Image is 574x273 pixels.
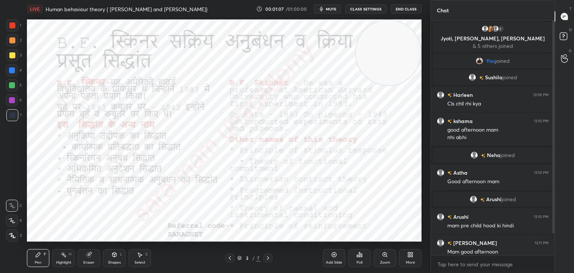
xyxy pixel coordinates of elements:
[437,213,444,221] img: default.png
[314,4,341,13] button: mute
[6,94,22,106] div: 6
[27,4,43,13] div: LIVE
[503,74,517,80] span: joined
[256,255,260,261] div: 7
[452,213,469,221] h6: Arushi
[6,230,22,242] div: Z
[480,198,485,202] img: no-rating-badge.077c3623.svg
[486,58,495,64] span: You
[534,171,549,175] div: 12:10 PM
[120,252,122,256] div: L
[535,241,549,245] div: 12:11 PM
[35,261,41,264] div: Pen
[437,169,444,177] img: default.png
[500,152,515,158] span: joined
[6,79,22,91] div: 5
[447,100,549,108] div: Cls chll rhi kya
[492,25,499,33] img: default.png
[437,91,444,99] img: default.png
[447,178,549,185] div: Good afternoon mam
[447,248,549,256] div: Mam good afternoon
[431,0,455,20] p: Chat
[569,27,572,33] p: D
[569,48,572,53] p: G
[533,93,549,97] div: 12:09 PM
[452,117,473,125] h6: kshama
[570,6,572,12] p: T
[452,239,497,247] h6: [PERSON_NAME]
[6,109,22,121] div: 7
[470,196,477,203] img: default.png
[479,76,484,80] img: no-rating-badge.077c3623.svg
[69,252,71,256] div: H
[6,64,22,76] div: 4
[502,196,516,202] span: joined
[406,261,415,264] div: More
[534,215,549,219] div: 12:10 PM
[437,36,548,42] p: Jyoti, [PERSON_NAME], [PERSON_NAME]
[46,6,208,13] h4: Human behaviour theory { [PERSON_NAME] and [PERSON_NAME]}
[447,93,452,97] img: no-rating-badge.077c3623.svg
[447,222,549,230] div: mam pre child hood ki hindi
[326,261,342,264] div: Add Slide
[44,252,46,256] div: P
[135,261,145,264] div: Select
[447,119,452,123] img: no-rating-badge.077c3623.svg
[437,43,548,49] p: & 5 others joined
[145,252,148,256] div: S
[437,117,444,125] img: default.png
[497,25,504,33] div: 5
[326,6,336,12] span: mute
[495,58,510,64] span: joined
[486,196,502,202] span: Arushi
[447,126,549,134] div: good afternoon mam
[485,74,503,80] span: Sushila
[476,57,483,65] img: ac1245674e8d465aac1aa0ff8abd4772.jpg
[252,256,254,260] div: /
[83,261,95,264] div: Eraser
[6,34,22,46] div: 2
[391,4,422,13] button: End Class
[243,256,251,260] div: 3
[437,239,444,247] img: default.png
[56,261,71,264] div: Highlight
[6,215,22,227] div: X
[469,74,476,81] img: default.png
[470,151,478,159] img: default.png
[380,261,390,264] div: Zoom
[452,169,467,177] h6: Astha
[431,21,555,255] div: grid
[487,152,500,158] span: Neha
[108,261,121,264] div: Shapes
[487,25,494,33] img: 3
[357,261,362,264] div: Poll
[6,49,22,61] div: 3
[447,241,452,245] img: no-rating-badge.077c3623.svg
[481,25,489,33] img: default.png
[447,171,452,175] img: no-rating-badge.077c3623.svg
[481,154,485,158] img: no-rating-badge.077c3623.svg
[345,4,386,13] button: CLASS SETTINGS
[534,119,549,123] div: 12:10 PM
[6,19,21,31] div: 1
[447,215,452,219] img: no-rating-badge.077c3623.svg
[6,200,22,212] div: C
[452,91,473,99] h6: Harleen
[447,134,549,141] div: nhi abhi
